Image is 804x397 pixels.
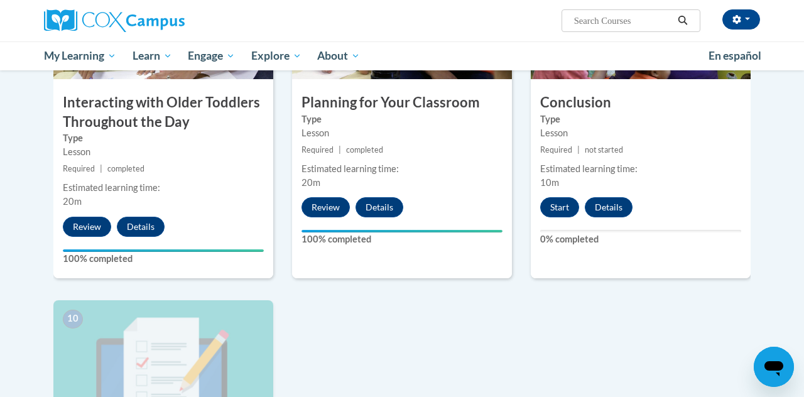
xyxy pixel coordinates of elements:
div: Lesson [540,126,741,140]
span: | [577,145,580,155]
h3: Interacting with Older Toddlers Throughout the Day [53,93,273,132]
div: Estimated learning time: [540,162,741,176]
div: Your progress [63,249,264,252]
label: Type [63,131,264,145]
span: 10m [540,177,559,188]
span: 20m [63,196,82,207]
span: Explore [251,48,301,63]
a: Cox Campus [44,9,270,32]
span: Required [301,145,334,155]
div: Main menu [35,41,769,70]
button: Start [540,197,579,217]
button: Search [673,13,692,28]
span: | [339,145,341,155]
span: | [100,164,102,173]
span: En español [709,49,761,62]
iframe: Button to launch messaging window [754,347,794,387]
input: Search Courses [573,13,673,28]
span: About [317,48,360,63]
div: Lesson [301,126,503,140]
a: About [310,41,369,70]
span: completed [107,164,144,173]
span: Required [63,164,95,173]
span: Learn [133,48,172,63]
span: not started [585,145,623,155]
button: Account Settings [722,9,760,30]
label: 100% completed [63,252,264,266]
button: Review [63,217,111,237]
h3: Conclusion [531,93,751,112]
button: Details [356,197,403,217]
a: Engage [180,41,243,70]
h3: Planning for Your Classroom [292,93,512,112]
a: En español [700,43,769,69]
label: Type [301,112,503,126]
span: completed [346,145,383,155]
a: My Learning [36,41,124,70]
span: 10 [63,310,83,329]
img: Cox Campus [44,9,185,32]
button: Details [117,217,165,237]
label: Type [540,112,741,126]
div: Your progress [301,230,503,232]
label: 100% completed [301,232,503,246]
span: My Learning [44,48,116,63]
div: Lesson [63,145,264,159]
div: Estimated learning time: [301,162,503,176]
span: Required [540,145,572,155]
button: Details [585,197,633,217]
a: Learn [124,41,180,70]
span: 20m [301,177,320,188]
span: Engage [188,48,235,63]
a: Explore [243,41,310,70]
label: 0% completed [540,232,741,246]
div: Estimated learning time: [63,181,264,195]
button: Review [301,197,350,217]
